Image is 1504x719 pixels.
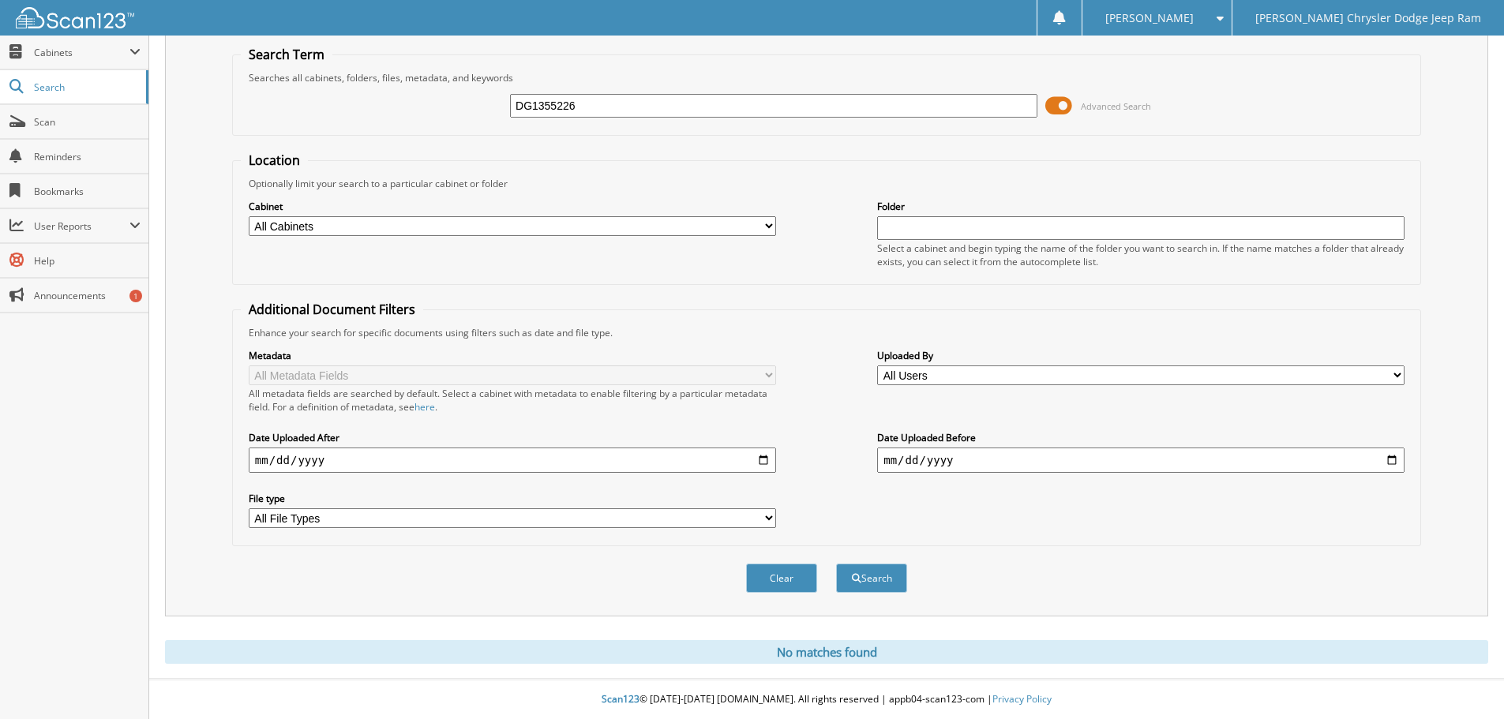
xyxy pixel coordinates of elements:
[877,448,1405,473] input: end
[992,692,1052,706] a: Privacy Policy
[249,448,776,473] input: start
[877,200,1405,213] label: Folder
[877,431,1405,444] label: Date Uploaded Before
[241,301,423,318] legend: Additional Document Filters
[1105,13,1194,23] span: [PERSON_NAME]
[241,326,1412,339] div: Enhance your search for specific documents using filters such as date and file type.
[1081,100,1151,112] span: Advanced Search
[249,492,776,505] label: File type
[877,242,1405,268] div: Select a cabinet and begin typing the name of the folder you want to search in. If the name match...
[241,177,1412,190] div: Optionally limit your search to a particular cabinet or folder
[836,564,907,593] button: Search
[249,431,776,444] label: Date Uploaded After
[34,254,141,268] span: Help
[34,289,141,302] span: Announcements
[16,7,134,28] img: scan123-logo-white.svg
[34,81,138,94] span: Search
[241,152,308,169] legend: Location
[877,349,1405,362] label: Uploaded By
[34,185,141,198] span: Bookmarks
[602,692,639,706] span: Scan123
[414,400,435,414] a: here
[746,564,817,593] button: Clear
[249,349,776,362] label: Metadata
[249,200,776,213] label: Cabinet
[34,150,141,163] span: Reminders
[34,219,129,233] span: User Reports
[241,71,1412,84] div: Searches all cabinets, folders, files, metadata, and keywords
[129,290,142,302] div: 1
[149,680,1504,719] div: © [DATE]-[DATE] [DOMAIN_NAME]. All rights reserved | appb04-scan123-com |
[1255,13,1481,23] span: [PERSON_NAME] Chrysler Dodge Jeep Ram
[241,46,332,63] legend: Search Term
[249,387,776,414] div: All metadata fields are searched by default. Select a cabinet with metadata to enable filtering b...
[165,640,1488,664] div: No matches found
[34,46,129,59] span: Cabinets
[34,115,141,129] span: Scan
